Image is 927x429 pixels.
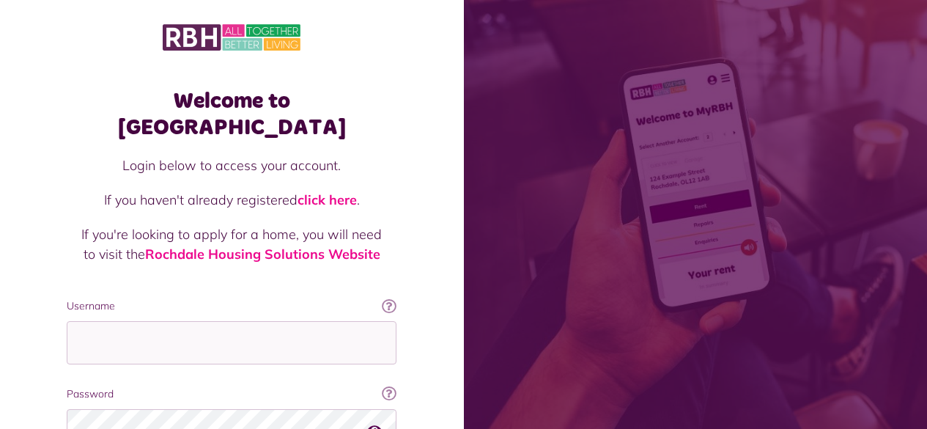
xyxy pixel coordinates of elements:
p: If you haven't already registered . [81,190,382,210]
a: click here [298,191,357,208]
label: Password [67,386,396,402]
img: MyRBH [163,22,300,53]
label: Username [67,298,396,314]
a: Rochdale Housing Solutions Website [145,246,380,263]
p: Login below to access your account. [81,155,382,175]
p: If you're looking to apply for a home, you will need to visit the [81,224,382,264]
h1: Welcome to [GEOGRAPHIC_DATA] [67,88,396,141]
